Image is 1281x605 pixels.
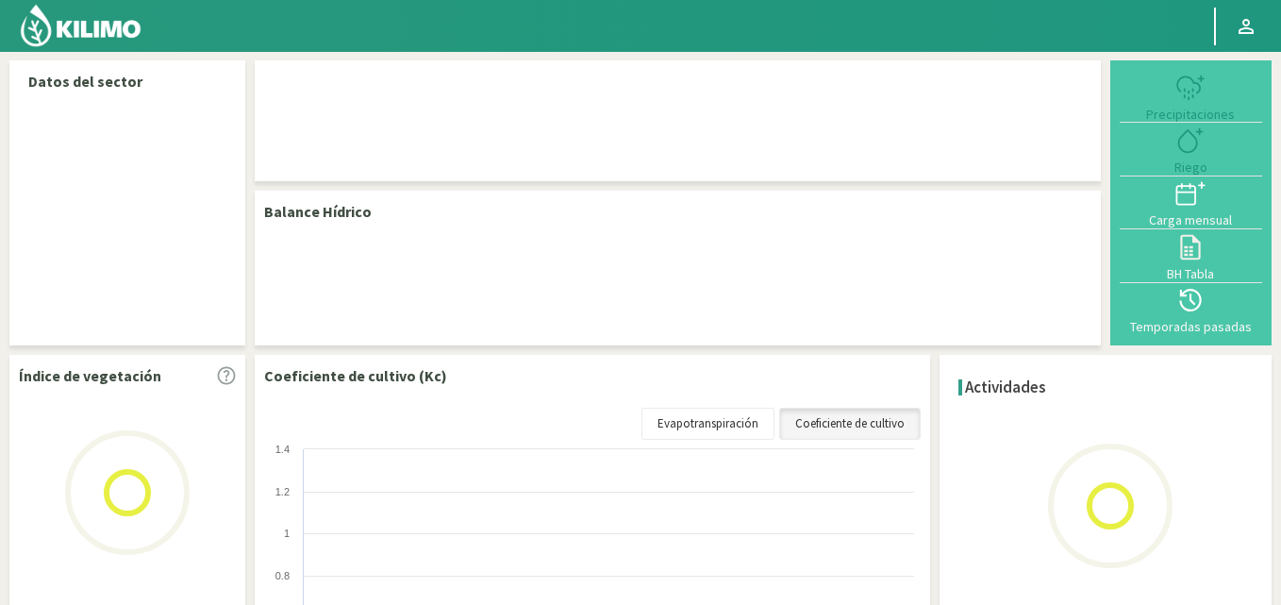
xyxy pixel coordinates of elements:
[1120,229,1262,282] button: BH Tabla
[965,378,1046,396] h4: Actividades
[284,528,290,539] text: 1
[1125,320,1256,333] div: Temporadas pasadas
[19,364,161,387] p: Índice de vegetación
[641,408,774,440] a: Evapotranspiración
[28,70,226,92] p: Datos del sector
[19,3,142,48] img: Kilimo
[1120,283,1262,336] button: Temporadas pasadas
[1016,412,1205,600] img: Loading...
[264,364,447,387] p: Coeficiente de cultivo (Kc)
[275,570,290,581] text: 0.8
[1125,160,1256,174] div: Riego
[1125,213,1256,227] div: Carga mensual
[1125,108,1256,121] div: Precipitaciones
[275,486,290,497] text: 1.2
[33,398,222,587] img: Loading...
[264,200,372,223] p: Balance Hídrico
[275,444,290,455] text: 1.4
[779,408,921,440] a: Coeficiente de cultivo
[1120,70,1262,123] button: Precipitaciones
[1120,123,1262,176] button: Riego
[1125,267,1256,280] div: BH Tabla
[1120,176,1262,229] button: Carga mensual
